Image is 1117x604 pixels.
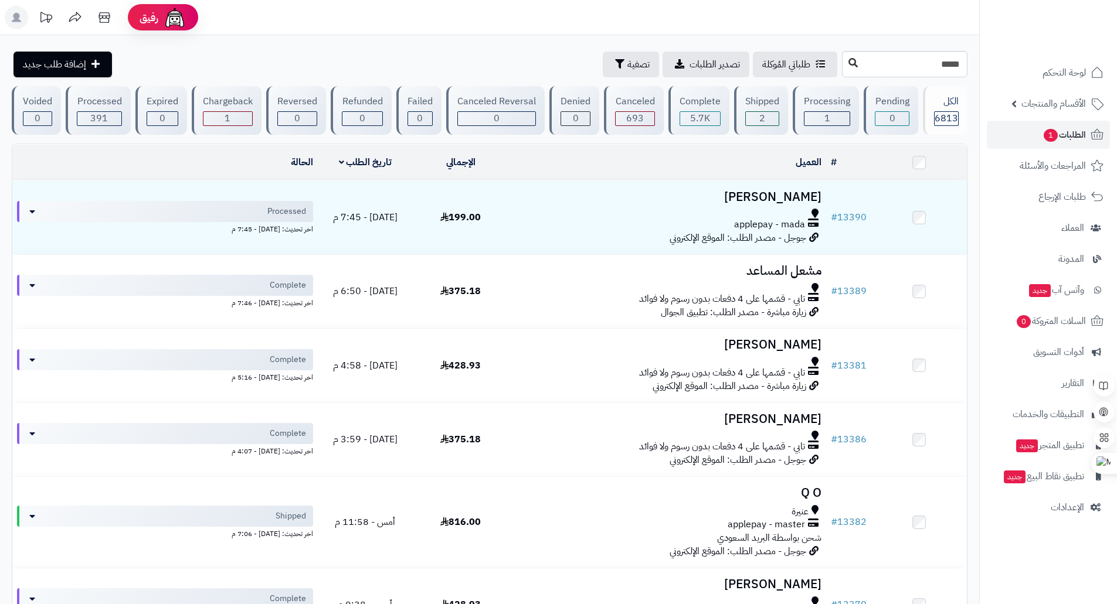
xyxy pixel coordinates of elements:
div: Failed [408,95,433,108]
a: #13389 [831,284,867,298]
span: Complete [270,428,306,439]
span: أدوات التسويق [1033,344,1084,360]
div: 1 [203,112,252,125]
span: عنيرة [792,505,809,518]
a: Canceled 693 [602,86,666,135]
a: Expired 0 [133,86,189,135]
span: 0 [159,111,165,125]
span: 5.7K [690,111,710,125]
a: وآتس آبجديد [987,276,1110,304]
a: السلات المتروكة0 [987,307,1110,335]
a: Canceled Reversal 0 [444,86,547,135]
span: applepay - mada [734,218,805,231]
a: إضافة طلب جديد [13,52,112,77]
span: أمس - 11:58 م [335,515,395,529]
div: Canceled Reversal [457,95,536,108]
span: جوجل - مصدر الطلب: الموقع الإلكتروني [670,544,806,558]
span: وآتس آب [1028,282,1084,298]
a: تطبيق المتجرجديد [987,431,1110,459]
div: 0 [875,112,908,125]
a: Failed 0 [394,86,444,135]
span: طلبات الإرجاع [1038,189,1086,205]
div: Refunded [342,95,382,108]
div: Processed [77,95,121,108]
a: Shipped 2 [732,86,790,135]
span: طلباتي المُوكلة [762,57,810,71]
span: زيارة مباشرة - مصدر الطلب: الموقع الإلكتروني [653,379,806,393]
span: Complete [270,279,306,291]
a: تصدير الطلبات [663,52,749,77]
span: جديد [1004,470,1026,483]
span: جوجل - مصدر الطلب: الموقع الإلكتروني [670,231,806,245]
h3: Q O [513,486,821,500]
a: العملاء [987,214,1110,242]
a: العميل [796,155,821,169]
h3: [PERSON_NAME] [513,338,821,352]
div: 693 [616,112,654,125]
a: لوحة التحكم [987,59,1110,87]
div: 0 [147,112,178,125]
a: #13381 [831,359,867,373]
a: Refunded 0 [328,86,393,135]
span: تطبيق المتجر [1015,437,1084,453]
span: جوجل - مصدر الطلب: الموقع الإلكتروني [670,453,806,467]
div: 0 [458,112,535,125]
span: 199.00 [440,210,481,224]
a: Reversed 0 [264,86,328,135]
a: أدوات التسويق [987,338,1110,366]
a: الحالة [291,155,313,169]
span: 816.00 [440,515,481,529]
div: Expired [147,95,178,108]
a: Pending 0 [861,86,920,135]
div: Denied [561,95,590,108]
span: # [831,432,837,446]
span: 693 [626,111,644,125]
span: العملاء [1061,220,1084,236]
span: رفيق [140,11,158,25]
span: الإعدادات [1051,499,1084,516]
div: 0 [23,112,52,125]
span: إضافة طلب جديد [23,57,86,71]
div: Pending [875,95,909,108]
span: 0 [294,111,300,125]
div: 0 [342,112,382,125]
span: 0 [494,111,500,125]
img: ai-face.png [163,6,186,29]
a: الإعدادات [987,493,1110,521]
span: [DATE] - 3:59 م [333,432,398,446]
a: طلبات الإرجاع [987,183,1110,211]
span: Complete [270,354,306,366]
h3: [PERSON_NAME] [513,412,821,426]
a: Processing 1 [790,86,861,135]
span: Shipped [276,510,306,522]
h3: [PERSON_NAME] [513,190,821,204]
div: Complete [680,95,721,108]
a: الكل6813 [921,86,970,135]
div: اخر تحديث: [DATE] - 7:46 م [17,296,313,308]
div: Reversed [277,95,317,108]
span: التطبيقات والخدمات [1013,406,1084,422]
a: # [831,155,837,169]
div: اخر تحديث: [DATE] - 4:07 م [17,444,313,456]
span: 0 [573,111,579,125]
span: Processed [267,206,306,217]
div: الكل [934,95,959,108]
span: تطبيق نقاط البيع [1003,468,1084,484]
span: 0 [1017,315,1031,328]
span: [DATE] - 7:45 م [333,210,398,224]
span: # [831,515,837,529]
span: تصدير الطلبات [690,57,740,71]
span: تابي - قسّمها على 4 دفعات بدون رسوم ولا فوائد [639,366,805,380]
a: التطبيقات والخدمات [987,400,1110,428]
span: شحن بواسطة البريد السعودي [717,531,821,545]
span: التقارير [1062,375,1084,391]
span: 2 [759,111,765,125]
div: Chargeback [203,95,253,108]
a: التقارير [987,369,1110,397]
a: الإجمالي [446,155,476,169]
div: 0 [278,112,317,125]
a: Voided 0 [9,86,63,135]
div: 1 [804,112,850,125]
a: Denied 0 [547,86,602,135]
div: 2 [746,112,779,125]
